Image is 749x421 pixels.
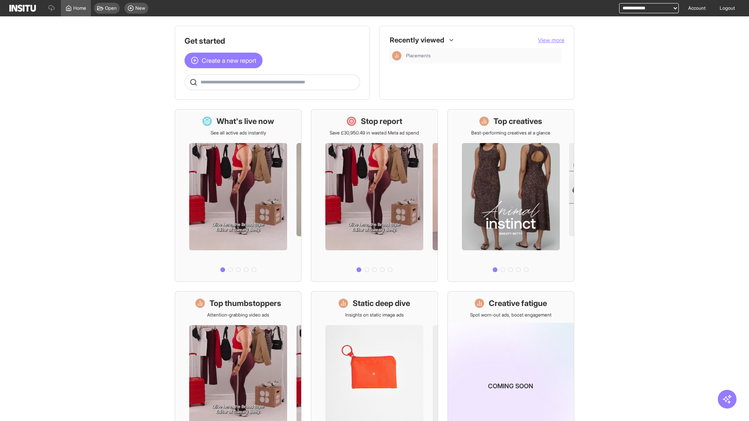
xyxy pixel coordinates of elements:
span: View more [538,37,564,43]
p: Insights on static image ads [345,312,404,318]
h1: Top thumbstoppers [209,298,281,309]
img: Logo [9,5,36,12]
a: Stop reportSave £30,950.49 in wasted Meta ad spend [311,109,438,282]
a: What's live nowSee all active ads instantly [175,109,302,282]
p: Save £30,950.49 in wasted Meta ad spend [330,130,419,136]
p: Attention-grabbing video ads [207,312,269,318]
h1: Top creatives [493,116,542,127]
h1: Static deep dive [353,298,410,309]
div: Insights [392,51,401,60]
h1: What's live now [217,116,274,127]
a: Top creativesBest-performing creatives at a glance [447,109,574,282]
p: See all active ads instantly [211,130,266,136]
button: Create a new report [185,53,263,68]
span: Open [105,5,117,11]
h1: Get started [185,35,360,46]
span: Home [73,5,86,11]
span: Create a new report [202,56,256,65]
span: Placements [406,53,431,59]
button: View more [538,36,564,44]
span: New [135,5,145,11]
p: Best-performing creatives at a glance [471,130,550,136]
span: Placements [406,53,558,59]
h1: Stop report [361,116,402,127]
